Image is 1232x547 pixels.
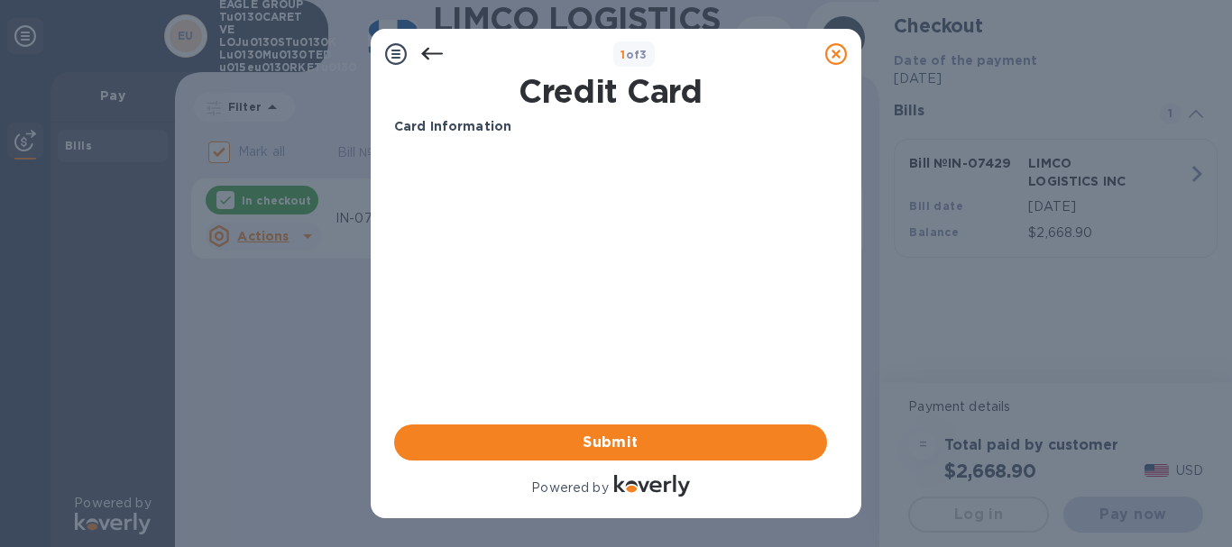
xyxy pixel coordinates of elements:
span: Submit [409,432,813,453]
b: of 3 [621,48,648,61]
b: Card Information [394,119,511,133]
span: 1 [621,48,625,61]
p: Powered by [531,479,608,497]
button: Submit [394,424,827,460]
iframe: Your browser does not support iframes [394,150,827,421]
img: Logo [614,475,690,497]
h1: Credit Card [387,72,834,110]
